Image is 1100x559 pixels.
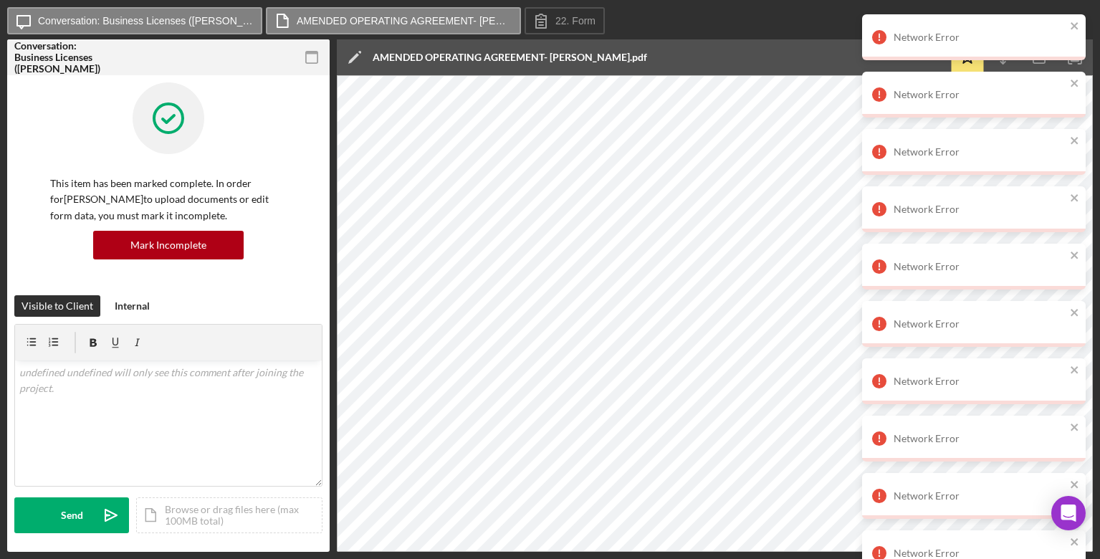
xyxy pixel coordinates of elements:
[1070,479,1080,492] button: close
[14,497,129,533] button: Send
[894,32,1066,43] div: Network Error
[14,295,100,317] button: Visible to Client
[894,376,1066,387] div: Network Error
[525,7,605,34] button: 22. Form
[555,15,596,27] label: 22. Form
[115,295,150,317] div: Internal
[1070,249,1080,263] button: close
[61,497,83,533] div: Send
[50,176,287,224] p: This item has been marked complete. In order for [PERSON_NAME] to upload documents or edit form d...
[1070,307,1080,320] button: close
[1070,77,1080,91] button: close
[38,15,253,27] label: Conversation: Business Licenses ([PERSON_NAME])
[894,490,1066,502] div: Network Error
[1070,421,1080,435] button: close
[107,295,157,317] button: Internal
[1070,364,1080,378] button: close
[373,52,647,63] div: AMENDED OPERATING AGREEMENT- [PERSON_NAME].pdf
[1070,135,1080,148] button: close
[130,231,206,259] div: Mark Incomplete
[1051,496,1086,530] div: Open Intercom Messenger
[894,318,1066,330] div: Network Error
[7,7,262,34] button: Conversation: Business Licenses ([PERSON_NAME])
[894,204,1066,215] div: Network Error
[894,89,1066,100] div: Network Error
[894,548,1066,559] div: Network Error
[266,7,521,34] button: AMENDED OPERATING AGREEMENT- [PERSON_NAME].pdf
[14,40,115,75] div: Conversation: Business Licenses ([PERSON_NAME])
[894,146,1066,158] div: Network Error
[894,433,1066,444] div: Network Error
[1070,192,1080,206] button: close
[21,295,93,317] div: Visible to Client
[1070,536,1080,550] button: close
[93,231,244,259] button: Mark Incomplete
[297,15,512,27] label: AMENDED OPERATING AGREEMENT- [PERSON_NAME].pdf
[1070,20,1080,34] button: close
[894,261,1066,272] div: Network Error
